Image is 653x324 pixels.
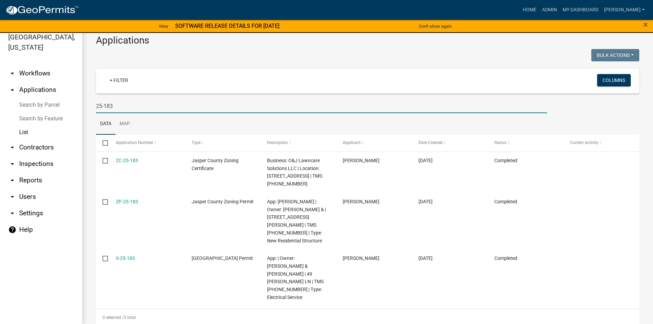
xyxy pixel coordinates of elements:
span: Jasper County Zoning Certificate [192,158,239,171]
a: S-25-183 [116,255,135,261]
span: Completed [494,158,517,163]
button: Columns [597,74,631,86]
span: × [643,20,648,29]
input: Search for applications [96,99,547,113]
datatable-header-cell: Description [261,135,336,151]
button: Don't show again [416,21,455,32]
a: Map [116,113,134,135]
a: My Dashboard [560,3,601,16]
span: App: Oscar Daley | Owner: INGRAM FREDERICK M III & | 148 DELOSS DR | TMS 094-04-01-006 | Type: Ne... [267,199,326,243]
datatable-header-cell: Applicant [336,135,412,151]
datatable-header-cell: Application Number [109,135,185,151]
i: arrow_drop_down [8,160,16,168]
i: arrow_drop_down [8,176,16,184]
span: Jasper County Building Permit [192,255,253,261]
datatable-header-cell: Current Activity [564,135,639,151]
strong: SOFTWARE RELEASE DETAILS FOR [DATE] [175,23,279,29]
span: Bruce K Draper [343,255,379,261]
span: App: | Owner: HARSTFIELD WESLEY & BARBARA | 49 GRADY HODGES LN | TMS 024-00-03-077 | Type: Electr... [267,255,324,300]
span: Brandy Hexamer [343,199,379,204]
span: Application Number [116,140,153,145]
a: Data [96,113,116,135]
a: Home [520,3,539,16]
span: 09/24/2025 [419,158,433,163]
span: 04/09/2025 [419,255,433,261]
a: ZC-25-183 [116,158,138,163]
span: Completed [494,199,517,204]
span: 0 selected / [102,315,124,320]
i: arrow_drop_down [8,193,16,201]
datatable-header-cell: Type [185,135,261,151]
span: Jasper County Zoning Permit [192,199,254,204]
datatable-header-cell: Date Created [412,135,488,151]
span: Description [267,140,288,145]
i: help [8,226,16,234]
span: Business: O&J Lawncare Solutions LLC | Location: 614 RIDGELAND LAKES DR | TMS: 063-49-00-109 [267,158,323,187]
span: Type [192,140,201,145]
a: View [156,21,171,32]
span: Date Created [419,140,443,145]
i: arrow_drop_down [8,69,16,77]
span: Jasmine Orozco [343,158,379,163]
button: Close [643,21,648,29]
datatable-header-cell: Status [488,135,564,151]
i: arrow_drop_down [8,209,16,217]
button: Bulk Actions [591,49,639,61]
h3: Applications [96,35,639,46]
i: arrow_drop_down [8,143,16,152]
span: Current Activity [570,140,598,145]
datatable-header-cell: Select [96,135,109,151]
a: Admin [539,3,560,16]
a: + Filter [104,74,134,86]
i: arrow_drop_up [8,86,16,94]
a: ZP-25-183 [116,199,138,204]
a: [PERSON_NAME] [601,3,648,16]
span: Completed [494,255,517,261]
span: Status [494,140,506,145]
span: 07/07/2025 [419,199,433,204]
span: Applicant [343,140,361,145]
